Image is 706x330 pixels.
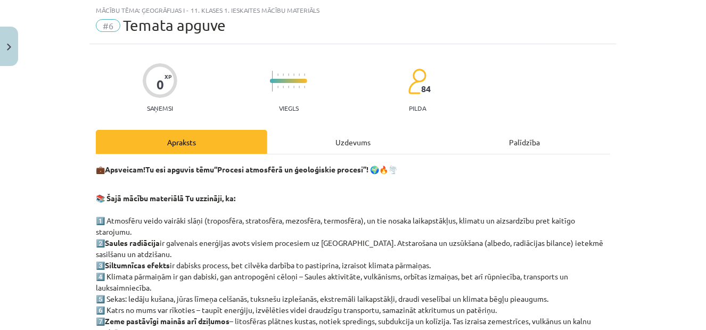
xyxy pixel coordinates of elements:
[96,19,120,32] span: #6
[96,130,267,154] div: Apraksts
[143,104,177,112] p: Saņemsi
[272,71,273,92] img: icon-long-line-d9ea69661e0d244f92f715978eff75569469978d946b2353a9bb055b3ed8787d.svg
[96,193,235,203] strong: 📚 Šajā mācību materiālā Tu uzzināji, ka:
[7,44,11,51] img: icon-close-lesson-0947bae3869378f0d4975bcd49f059093ad1ed9edebbc8119c70593378902aed.svg
[105,316,229,326] strong: Zeme pastāvīgi mainās arī dziļumos
[421,84,431,94] span: 84
[96,6,610,14] div: Mācību tēma: Ģeogrāfijas i - 11. klases 1. ieskaites mācību materiāls
[293,86,294,88] img: icon-short-line-57e1e144782c952c97e751825c79c345078a6d821885a25fce030b3d8c18986b.svg
[283,73,284,76] img: icon-short-line-57e1e144782c952c97e751825c79c345078a6d821885a25fce030b3d8c18986b.svg
[96,164,397,174] strong: 💼 Tu esi apguvis tēmu ! 🌍🔥🌪️
[304,86,305,88] img: icon-short-line-57e1e144782c952c97e751825c79c345078a6d821885a25fce030b3d8c18986b.svg
[283,86,284,88] img: icon-short-line-57e1e144782c952c97e751825c79c345078a6d821885a25fce030b3d8c18986b.svg
[165,73,171,79] span: XP
[105,238,160,247] strong: Saules radiācija
[277,73,278,76] img: icon-short-line-57e1e144782c952c97e751825c79c345078a6d821885a25fce030b3d8c18986b.svg
[409,104,426,112] p: pilda
[288,86,289,88] img: icon-short-line-57e1e144782c952c97e751825c79c345078a6d821885a25fce030b3d8c18986b.svg
[105,164,145,174] strong: Apsveicam!
[267,130,439,154] div: Uzdevums
[157,77,164,92] div: 0
[277,86,278,88] img: icon-short-line-57e1e144782c952c97e751825c79c345078a6d821885a25fce030b3d8c18986b.svg
[123,16,226,34] span: Temata apguve
[408,68,426,95] img: students-c634bb4e5e11cddfef0936a35e636f08e4e9abd3cc4e673bd6f9a4125e45ecb1.svg
[279,104,299,112] p: Viegls
[293,73,294,76] img: icon-short-line-57e1e144782c952c97e751825c79c345078a6d821885a25fce030b3d8c18986b.svg
[304,73,305,76] img: icon-short-line-57e1e144782c952c97e751825c79c345078a6d821885a25fce030b3d8c18986b.svg
[439,130,610,154] div: Palīdzība
[105,260,170,270] strong: Siltumnīcas efekts
[214,164,366,174] strong: “Procesi atmosfērā un ģeoloģiskie procesi”
[299,86,300,88] img: icon-short-line-57e1e144782c952c97e751825c79c345078a6d821885a25fce030b3d8c18986b.svg
[299,73,300,76] img: icon-short-line-57e1e144782c952c97e751825c79c345078a6d821885a25fce030b3d8c18986b.svg
[288,73,289,76] img: icon-short-line-57e1e144782c952c97e751825c79c345078a6d821885a25fce030b3d8c18986b.svg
